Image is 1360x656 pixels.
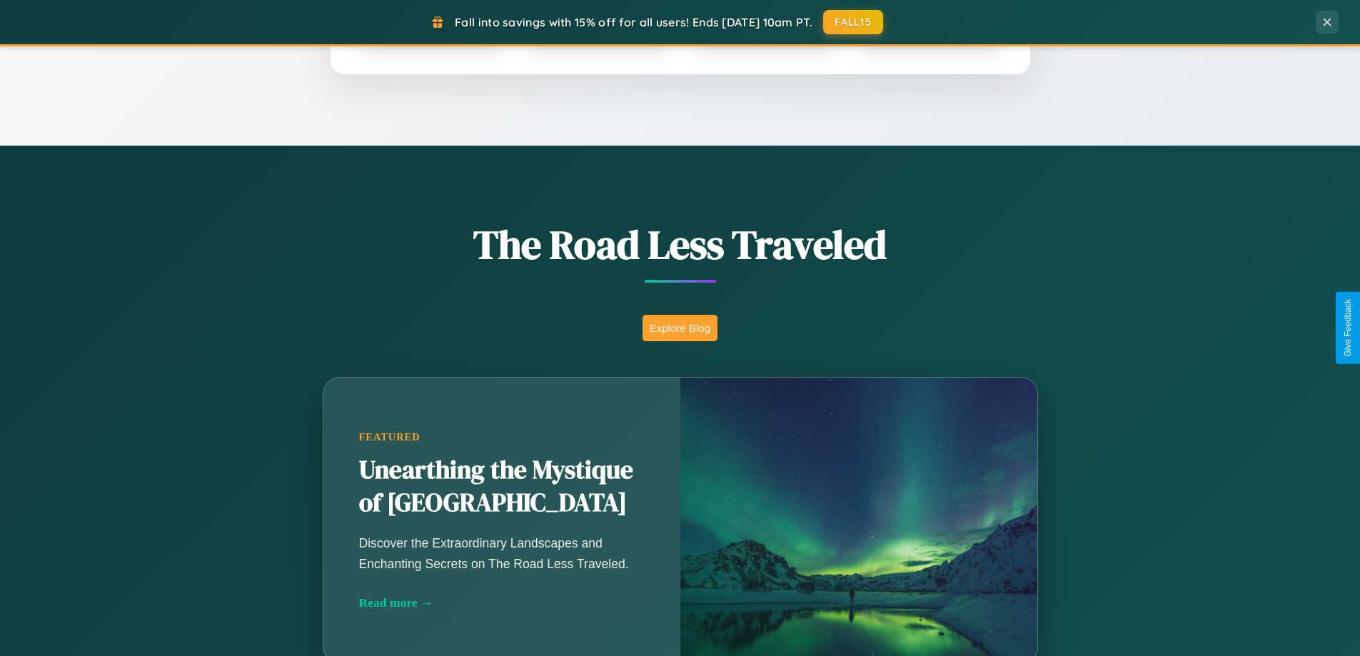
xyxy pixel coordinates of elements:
h2: Unearthing the Mystique of [GEOGRAPHIC_DATA] [359,454,645,520]
div: Give Feedback [1343,299,1353,357]
button: FALL15 [823,10,883,34]
span: Fall into savings with 15% off for all users! Ends [DATE] 10am PT. [455,15,812,29]
p: Discover the Extraordinary Landscapes and Enchanting Secrets on The Road Less Traveled. [359,533,645,573]
div: Read more → [359,595,645,610]
h1: The Road Less Traveled [252,217,1109,272]
button: Explore Blog [643,315,717,341]
div: Featured [359,431,645,443]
